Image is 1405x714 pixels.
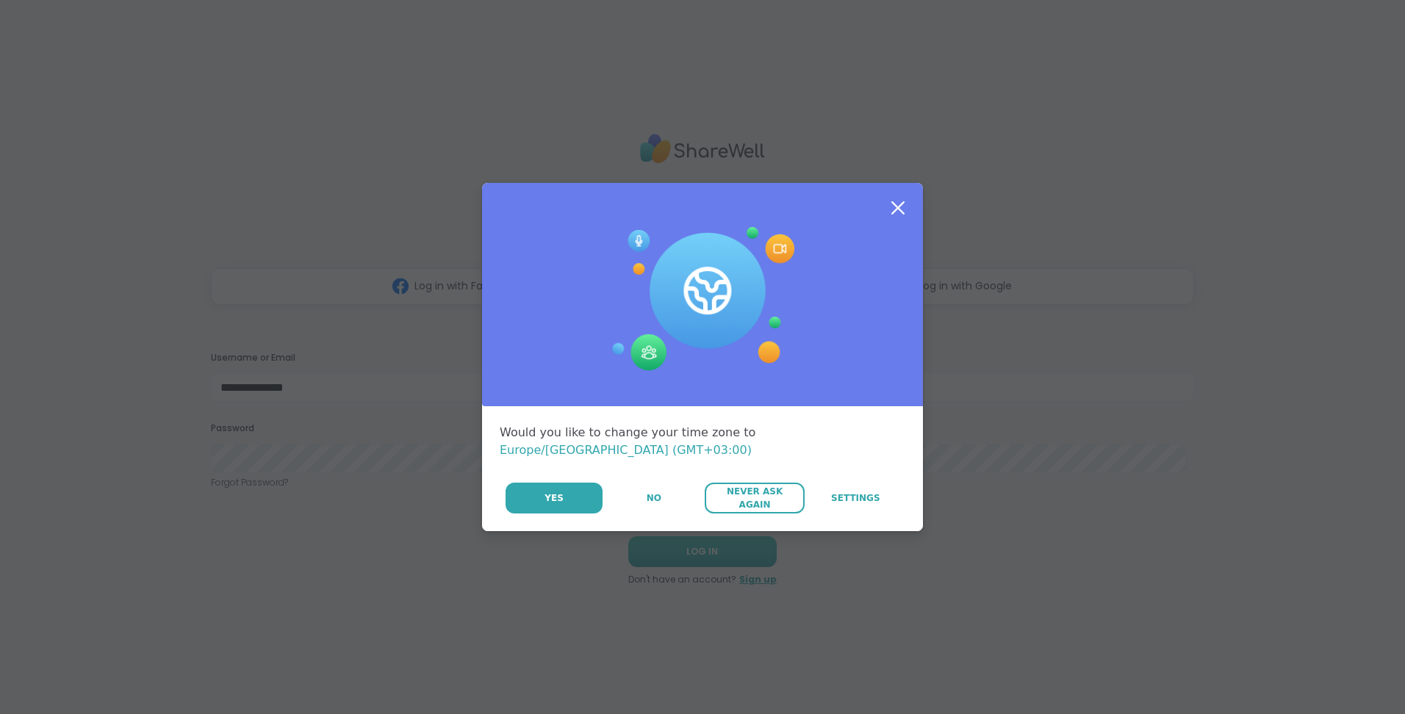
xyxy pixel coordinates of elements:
[506,483,603,513] button: Yes
[604,483,703,513] button: No
[806,483,905,513] a: Settings
[545,491,564,505] span: Yes
[831,491,880,505] span: Settings
[712,485,797,511] span: Never Ask Again
[647,491,661,505] span: No
[705,483,804,513] button: Never Ask Again
[611,227,794,371] img: Session Experience
[500,443,752,457] span: Europe/[GEOGRAPHIC_DATA] (GMT+03:00)
[500,424,905,459] div: Would you like to change your time zone to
